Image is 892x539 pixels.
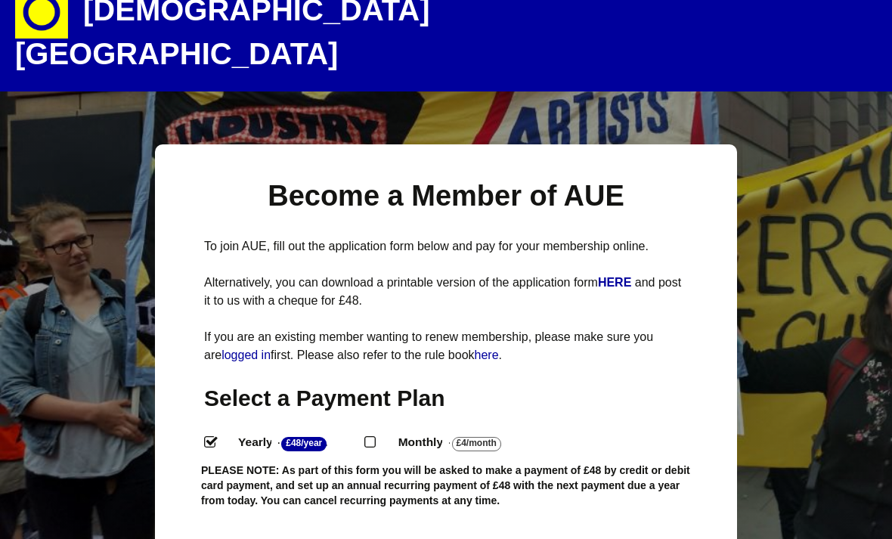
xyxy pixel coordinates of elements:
[204,178,688,215] h1: Become a Member of AUE
[225,432,364,454] label: Yearly - .
[598,276,635,289] a: HERE
[281,437,327,451] strong: £48/Year
[475,348,499,361] a: here
[204,237,688,256] p: To join AUE, fill out the application form below and pay for your membership online.
[221,348,271,361] a: logged in
[452,437,501,451] strong: £4/Month
[204,328,688,364] p: If you are an existing member wanting to renew membership, please make sure you are first. Please...
[598,276,631,289] strong: HERE
[204,274,688,310] p: Alternatively, you can download a printable version of the application form and post it to us wit...
[204,386,445,410] span: Select a Payment Plan
[385,432,539,454] label: Monthly - .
